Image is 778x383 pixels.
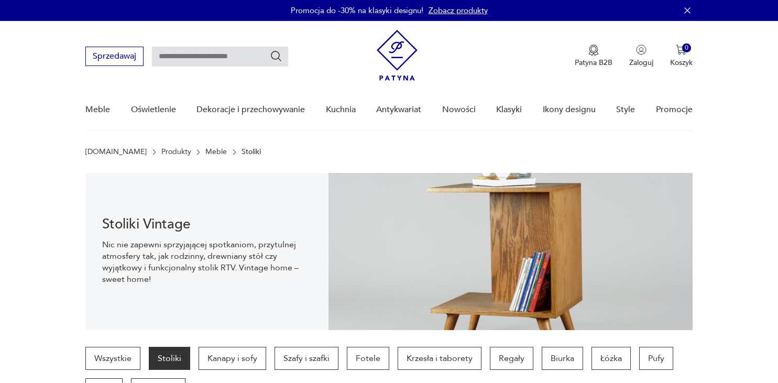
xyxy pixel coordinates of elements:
a: Antykwariat [376,90,421,130]
button: Patyna B2B [575,45,612,68]
a: Nowości [442,90,476,130]
a: Ikona medaluPatyna B2B [575,45,612,68]
p: Stoliki [242,148,261,156]
button: Szukaj [270,50,282,62]
div: 0 [682,43,691,52]
a: Pufy [639,347,673,370]
a: Fotele [347,347,389,370]
a: Produkty [161,148,191,156]
p: Promocja do -30% na klasyki designu! [291,5,423,16]
a: [DOMAIN_NAME] [85,148,147,156]
a: Kanapy i sofy [199,347,266,370]
img: Ikonka użytkownika [636,45,646,55]
button: Sprzedawaj [85,47,144,66]
a: Meble [205,148,227,156]
a: Style [616,90,635,130]
a: Stoliki [149,347,190,370]
a: Kuchnia [326,90,356,130]
a: Ikony designu [543,90,596,130]
a: Meble [85,90,110,130]
img: Patyna - sklep z meblami i dekoracjami vintage [377,30,418,81]
h1: Stoliki Vintage [102,218,311,231]
a: Wszystkie [85,347,140,370]
a: Krzesła i taborety [398,347,481,370]
a: Sprzedawaj [85,53,144,61]
a: Zobacz produkty [429,5,488,16]
a: Łóżka [591,347,631,370]
img: 2a258ee3f1fcb5f90a95e384ca329760.jpg [328,173,693,330]
p: Koszyk [670,58,693,68]
button: Zaloguj [629,45,653,68]
a: Regały [490,347,533,370]
button: 0Koszyk [670,45,693,68]
a: Klasyki [496,90,522,130]
p: Nic nie zapewni sprzyjającej spotkaniom, przytulnej atmosfery tak, jak rodzinny, drewniany stół c... [102,239,311,285]
a: Oświetlenie [131,90,176,130]
img: Ikona medalu [588,45,599,56]
img: Ikona koszyka [676,45,686,55]
a: Biurka [542,347,583,370]
a: Dekoracje i przechowywanie [196,90,305,130]
p: Zaloguj [629,58,653,68]
a: Promocje [656,90,693,130]
p: Patyna B2B [575,58,612,68]
a: Szafy i szafki [275,347,338,370]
